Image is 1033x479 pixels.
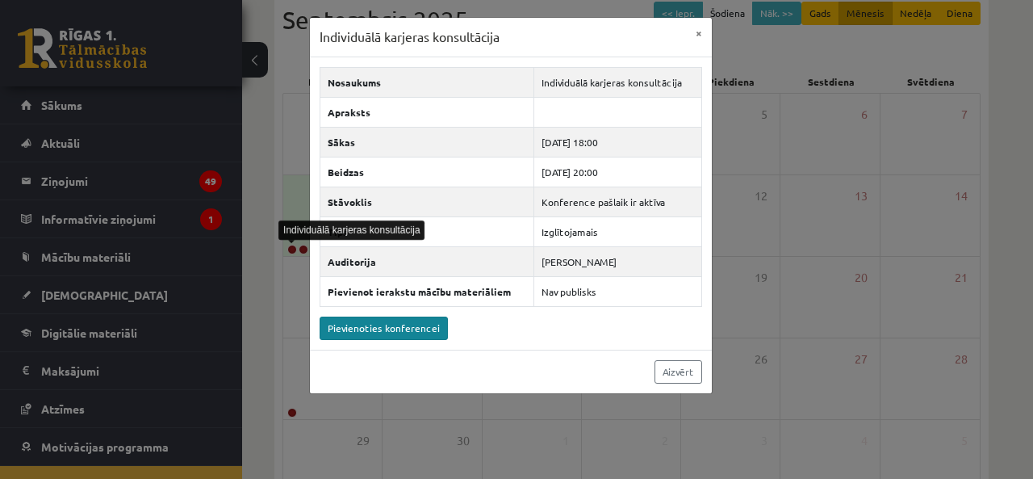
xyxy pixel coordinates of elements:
td: Individuālā karjeras konsultācija [533,67,701,97]
button: × [686,18,712,48]
th: Auditorija [320,246,533,276]
div: Individuālā karjeras konsultācija [278,221,424,240]
th: Nosaukums [320,67,533,97]
td: [DATE] 20:00 [533,157,701,187]
td: Izglītojamais [533,216,701,246]
a: Aizvērt [655,360,702,384]
th: Sākas [320,127,533,157]
th: Tips [320,216,533,246]
th: Stāvoklis [320,187,533,216]
td: [DATE] 18:00 [533,127,701,157]
th: Pievienot ierakstu mācību materiāliem [320,276,533,306]
td: [PERSON_NAME] [533,246,701,276]
a: Pievienoties konferencei [320,317,448,340]
h3: Individuālā karjeras konsultācija [320,27,500,47]
th: Apraksts [320,97,533,127]
td: Nav publisks [533,276,701,306]
td: Konference pašlaik ir aktīva [533,187,701,216]
th: Beidzas [320,157,533,187]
